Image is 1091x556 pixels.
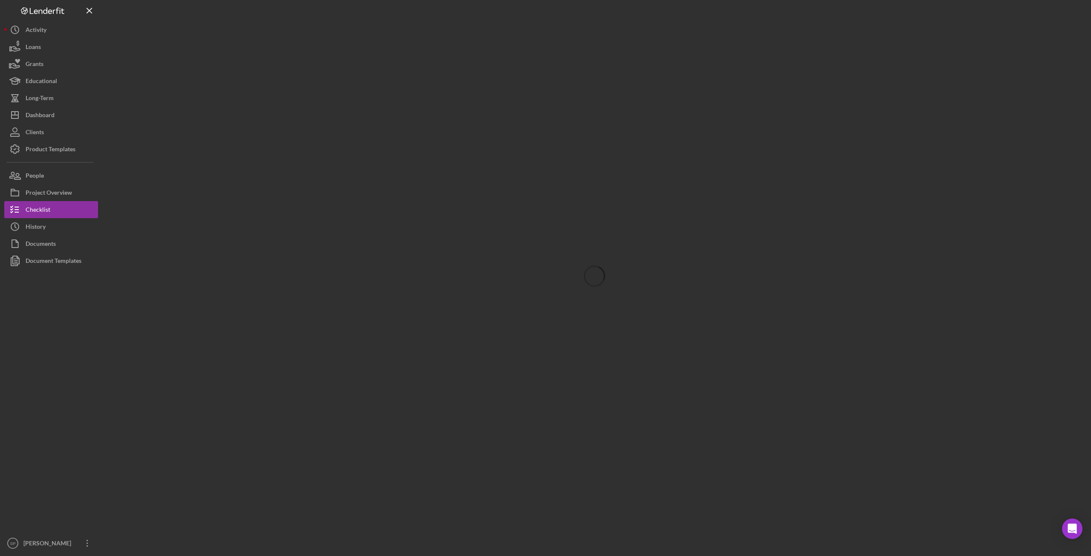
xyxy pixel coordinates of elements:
[4,252,98,269] button: Document Templates
[4,107,98,124] button: Dashboard
[4,201,98,218] button: Checklist
[26,72,57,92] div: Educational
[26,107,55,126] div: Dashboard
[4,167,98,184] button: People
[4,38,98,55] button: Loans
[26,201,50,220] div: Checklist
[4,218,98,235] button: History
[26,184,72,203] div: Project Overview
[4,141,98,158] button: Product Templates
[4,184,98,201] button: Project Overview
[4,21,98,38] button: Activity
[26,38,41,58] div: Loans
[26,55,43,75] div: Grants
[4,72,98,89] button: Educational
[26,252,81,271] div: Document Templates
[4,535,98,552] button: SP[PERSON_NAME]
[10,541,16,546] text: SP
[4,55,98,72] button: Grants
[26,167,44,186] div: People
[4,235,98,252] button: Documents
[21,535,77,554] div: [PERSON_NAME]
[26,141,75,160] div: Product Templates
[1062,519,1082,539] div: Open Intercom Messenger
[4,89,98,107] button: Long-Term
[26,89,54,109] div: Long-Term
[26,235,56,254] div: Documents
[26,124,44,143] div: Clients
[26,21,46,40] div: Activity
[26,218,46,237] div: History
[4,124,98,141] button: Clients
